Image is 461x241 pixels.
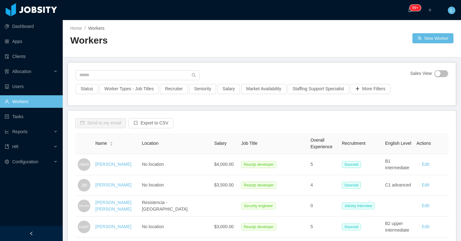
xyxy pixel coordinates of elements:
span: ABdS [79,159,89,170]
span: Reactjs developer [241,182,276,189]
a: icon: profileTasks [5,110,58,123]
span: HR [12,144,19,149]
span: Reports [12,129,28,134]
span: Sourced [342,182,361,189]
a: icon: robotUsers [5,80,58,93]
button: Seniority [189,84,216,94]
i: icon: caret-down [110,143,113,145]
button: Market Availability [241,84,286,94]
span: Actions [416,141,431,146]
span: Allocation [12,69,31,74]
td: No location [139,175,211,196]
span: Sourced [342,223,361,230]
td: B1 intermediate [383,154,414,175]
td: 4 [308,175,339,196]
span: MEHRD [79,202,89,210]
td: C1 advanced [383,175,414,196]
button: Worker Types - Job Titles [99,84,159,94]
td: Resistencia - [GEOGRAPHIC_DATA] [139,196,211,217]
span: Recruitment [342,141,365,146]
a: Edit [422,182,429,187]
span: Security engineer [241,202,275,209]
button: icon: plusMore Filters [350,84,390,94]
td: 0 [308,196,339,217]
span: Reactjs developer [241,161,276,168]
span: Job Title [241,141,257,146]
span: Sales View [410,70,432,77]
a: [PERSON_NAME] [PERSON_NAME] [95,200,131,212]
button: Status [76,84,98,94]
a: Edit [422,224,429,229]
span: Jobsity Interview [342,202,375,209]
a: icon: auditClients [5,50,58,63]
a: [PERSON_NAME] [95,162,131,167]
button: Recruiter [160,84,188,94]
i: icon: line-chart [5,129,9,134]
span: Location [142,141,158,146]
i: icon: book [5,144,9,149]
i: icon: bell [408,8,412,12]
span: Workers [88,26,104,31]
i: icon: plus [428,8,432,12]
span: Salary [214,141,227,146]
a: [PERSON_NAME] [95,182,131,187]
a: [PERSON_NAME] [95,224,131,229]
i: icon: search [192,73,196,77]
span: L [450,7,453,14]
button: Staffing Support Specialist [288,84,349,94]
a: Edit [422,203,429,208]
span: Reactjs developer [241,223,276,230]
a: icon: userWorkers [5,95,58,108]
span: Name [95,140,107,147]
span: Sourced [342,161,361,168]
span: JM [81,179,87,191]
button: Salary [217,84,240,94]
span: $3,000.00 [214,224,234,229]
span: Overall Experience [310,138,332,149]
span: HJMT [79,222,89,232]
div: Sort [109,141,113,145]
button: icon: exportExport to CSV [129,118,173,128]
td: No location [139,217,211,238]
span: Configuration [12,159,38,164]
button: icon: usergroup-addNew Worker [412,33,453,43]
sup: 2159 [410,5,421,11]
i: icon: setting [5,160,9,164]
td: B2 upper intermediate [383,217,414,238]
span: English Level [385,141,411,146]
a: icon: appstoreApps [5,35,58,48]
span: / [84,26,86,31]
i: icon: caret-up [110,141,113,143]
a: icon: pie-chartDashboard [5,20,58,33]
i: icon: solution [5,69,9,74]
a: Home [70,26,82,31]
td: 5 [308,154,339,175]
td: No location [139,154,211,175]
span: $3,500.00 [214,182,234,187]
td: 5 [308,217,339,238]
h2: Workers [70,34,262,47]
a: Edit [422,162,429,167]
span: $4,000.00 [214,162,234,167]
